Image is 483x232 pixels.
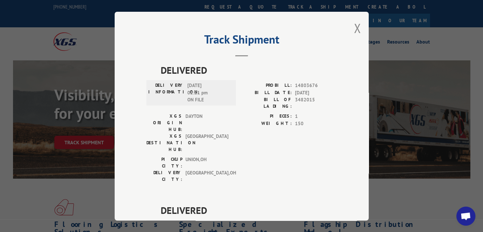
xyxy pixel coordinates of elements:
label: DELIVERY INFORMATION: [148,82,184,104]
button: Close modal [354,20,361,37]
span: UNION , OH [185,156,228,169]
label: WEIGHT: [242,120,292,127]
span: [DATE] [295,89,337,96]
span: DELIVERED [161,63,337,77]
span: 3482015 [295,96,337,110]
label: PIECES: [242,113,292,120]
span: 14803676 [295,82,337,89]
label: XGS ORIGIN HUB: [146,113,182,133]
span: [GEOGRAPHIC_DATA] [185,133,228,153]
label: BILL DATE: [242,89,292,96]
label: PROBILL: [242,82,292,89]
span: 150 [295,120,337,127]
label: DELIVERY CITY: [146,169,182,183]
label: XGS DESTINATION HUB: [146,133,182,153]
span: [DATE] 02:11 pm ON FILE [187,82,230,104]
span: 1 [295,113,337,120]
span: [GEOGRAPHIC_DATA] , OH [185,169,228,183]
span: DELIVERED [161,203,337,217]
span: DAYTON [185,113,228,133]
label: BILL OF LADING: [242,96,292,110]
div: Open chat [456,207,475,226]
h2: Track Shipment [146,35,337,47]
label: PICKUP CITY: [146,156,182,169]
